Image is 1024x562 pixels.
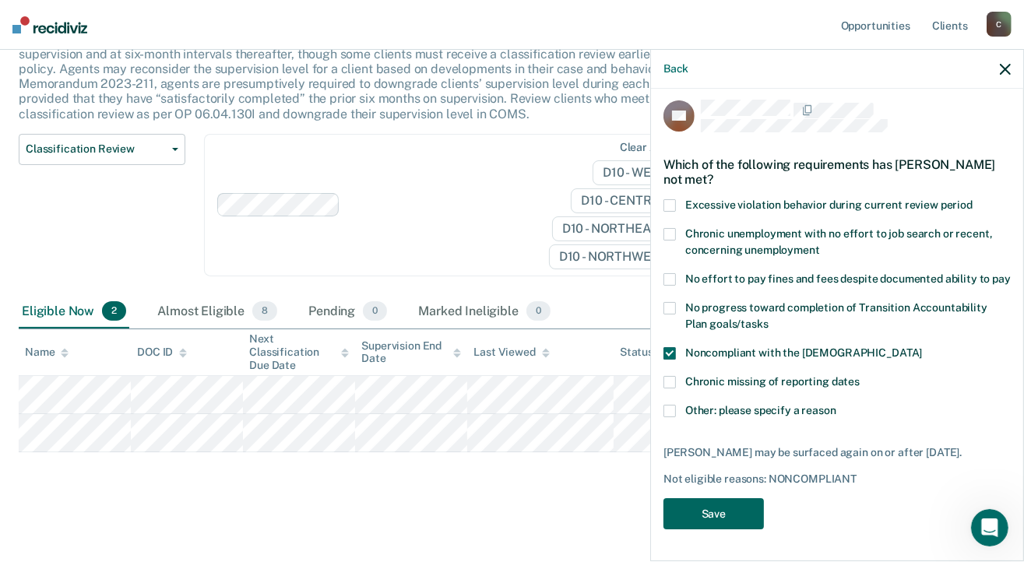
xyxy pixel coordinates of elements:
[305,295,390,329] div: Pending
[987,12,1012,37] div: C
[526,301,551,321] span: 0
[571,188,689,213] span: D10 - CENTRAL
[19,295,129,329] div: Eligible Now
[26,142,166,156] span: Classification Review
[620,346,653,359] div: Status
[415,295,554,329] div: Marked Ineligible
[685,375,860,388] span: Chronic missing of reporting dates
[102,301,126,321] span: 2
[249,332,349,371] div: Next Classification Due Date
[663,145,1011,199] div: Which of the following requirements has [PERSON_NAME] not met?
[12,16,87,33] img: Recidiviz
[685,198,973,211] span: Excessive violation behavior during current review period
[663,446,1011,459] div: [PERSON_NAME] may be surfaced again on or after [DATE].
[685,227,993,256] span: Chronic unemployment with no effort to job search or recent, concerning unemployment
[363,301,387,321] span: 0
[663,62,688,76] button: Back
[473,346,549,359] div: Last Viewed
[685,404,836,416] span: Other: please specify a reason
[685,272,1011,285] span: No effort to pay fines and fees despite documented ability to pay
[137,346,187,359] div: DOC ID
[593,160,689,185] span: D10 - WEST
[663,498,764,530] button: Save
[663,472,1011,486] div: Not eligible reasons: NONCOMPLIANT
[252,301,277,321] span: 8
[361,339,461,366] div: Supervision End Date
[19,32,776,121] p: This alert helps staff identify clients due or overdue for a classification review, which are gen...
[552,216,689,241] span: D10 - NORTHEAST
[685,301,987,330] span: No progress toward completion of Transition Accountability Plan goals/tasks
[25,346,69,359] div: Name
[620,141,686,154] div: Clear agents
[549,244,689,269] span: D10 - NORTHWEST
[685,346,922,359] span: Noncompliant with the [DEMOGRAPHIC_DATA]
[971,509,1008,546] iframe: Intercom live chat
[154,295,280,329] div: Almost Eligible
